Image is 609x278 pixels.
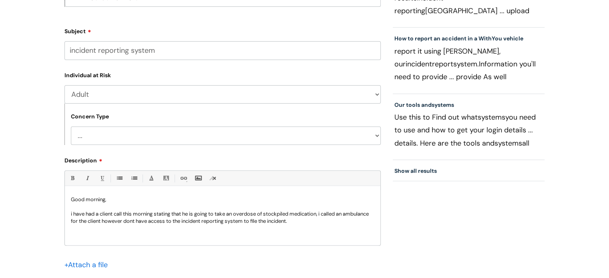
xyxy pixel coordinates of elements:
[208,173,218,183] a: Remove formatting (Ctrl-\)
[71,210,374,225] p: i have had a client call this morning stating that he is going to take an overdose of stockpiled ...
[64,70,381,79] label: Individual at Risk
[394,35,523,42] a: How to report an accident in a WithYou vehicle
[178,173,188,183] a: Link
[394,167,437,174] a: Show all results
[453,59,479,69] span: system.
[406,59,432,69] span: incident
[71,113,109,120] label: Concern Type
[394,45,543,83] p: report it using [PERSON_NAME], our report Information you'll need to provide ... provide As well ...
[114,173,124,183] a: • Unordered List (Ctrl-Shift-7)
[193,173,203,183] a: Insert Image...
[97,173,107,183] a: Underline(Ctrl-U)
[71,196,374,203] p: Good morning,
[161,173,171,183] a: Back Color
[494,138,522,148] span: systems
[432,101,454,108] span: systems
[64,154,381,164] label: Description
[394,111,543,149] p: Use this to Find out what you need to use and how to get your login details ... details. Here are...
[82,173,92,183] a: Italic (Ctrl-I)
[394,6,425,16] span: reporting
[64,258,113,271] div: Attach a file
[394,101,454,108] a: Our tools andsystems
[129,173,139,183] a: 1. Ordered List (Ctrl-Shift-8)
[67,173,77,183] a: Bold (Ctrl-B)
[146,173,156,183] a: Font Color
[64,25,381,35] label: Subject
[478,112,505,122] span: systems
